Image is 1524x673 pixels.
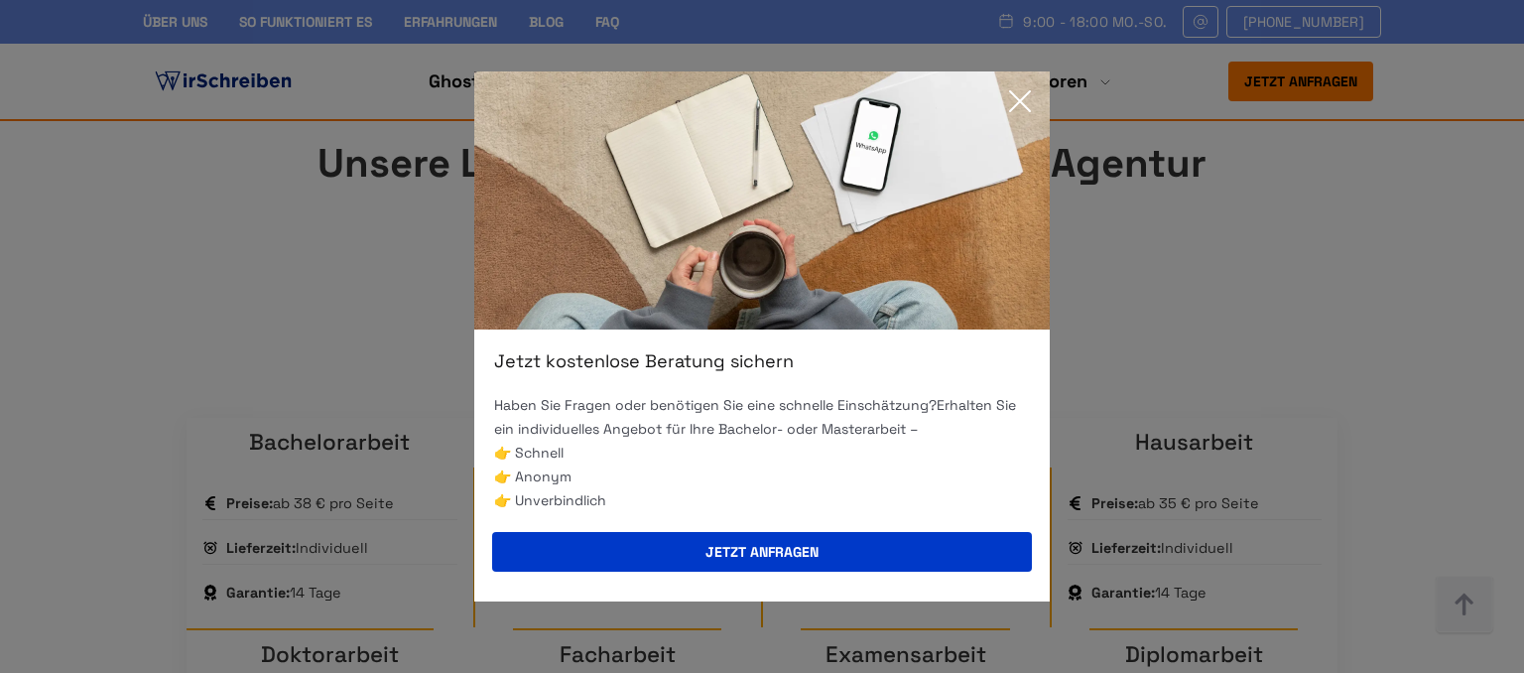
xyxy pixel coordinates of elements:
[474,349,1050,373] div: Jetzt kostenlose Beratung sichern
[494,393,1030,441] p: Haben Sie Fragen oder benötigen Sie eine schnelle Einschätzung? Erhalten Sie ein individuelles An...
[494,488,1030,512] li: 👉 Unverbindlich
[492,532,1032,572] button: Jetzt anfragen
[494,441,1030,465] li: 👉 Schnell
[474,71,1050,330] img: exit
[494,465,1030,488] li: 👉 Anonym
